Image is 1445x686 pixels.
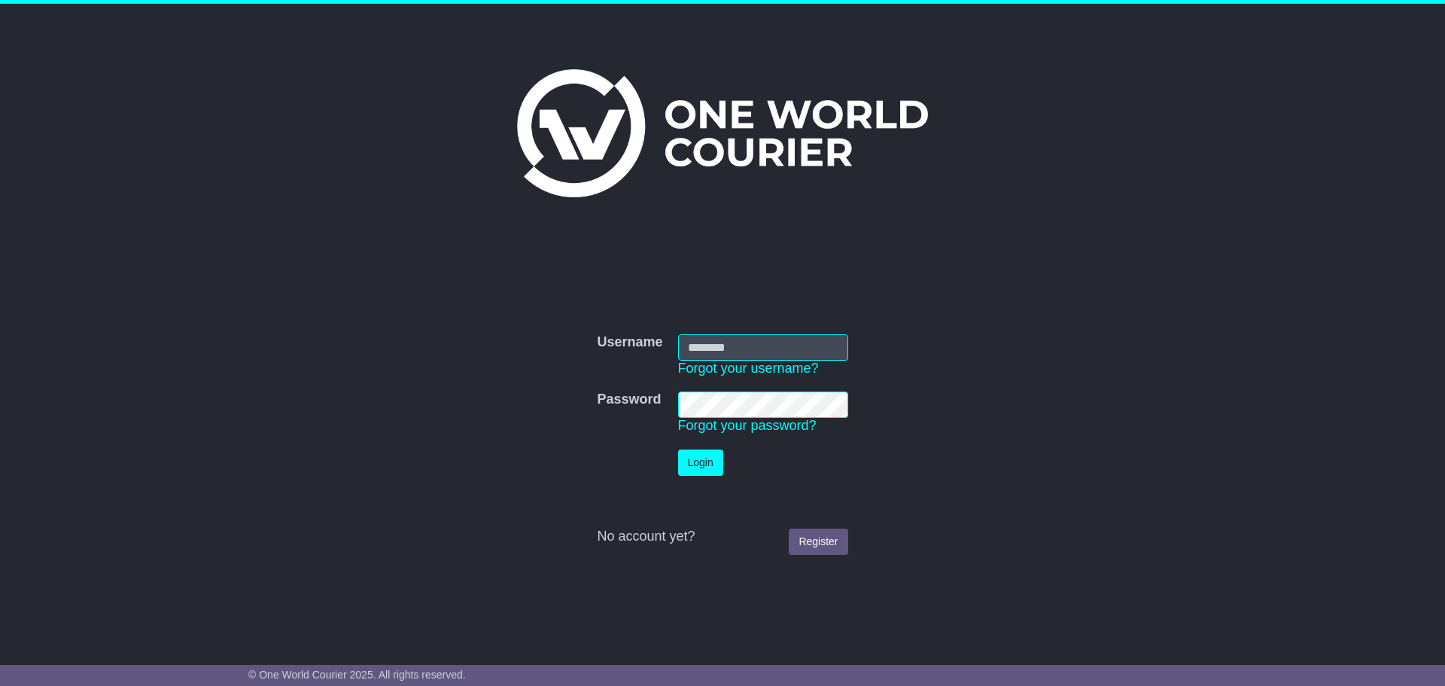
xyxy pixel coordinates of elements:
button: Login [678,450,723,476]
a: Forgot your username? [678,361,819,376]
div: No account yet? [597,529,847,545]
label: Password [597,392,661,408]
a: Register [789,529,847,555]
label: Username [597,334,662,351]
img: One World [517,69,928,197]
a: Forgot your password? [678,418,817,433]
span: © One World Courier 2025. All rights reserved. [248,669,466,681]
